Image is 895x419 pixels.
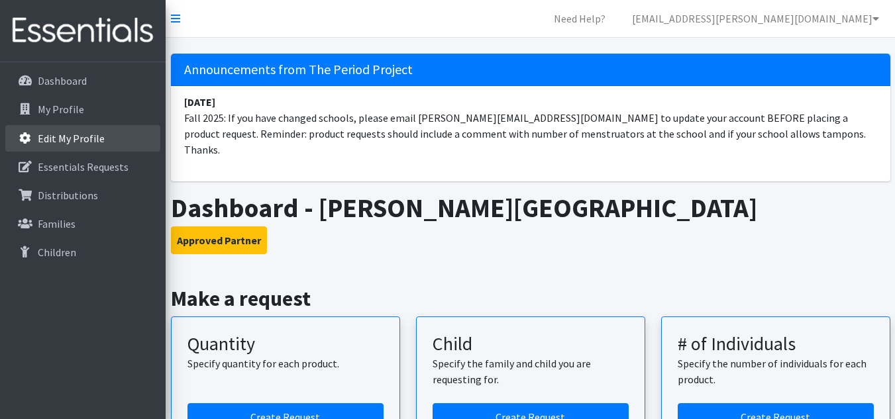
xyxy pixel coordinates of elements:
[38,103,84,116] p: My Profile
[38,217,76,230] p: Families
[38,132,105,145] p: Edit My Profile
[38,74,87,87] p: Dashboard
[38,189,98,202] p: Distributions
[5,239,160,265] a: Children
[678,355,874,387] p: Specify the number of individuals for each product.
[171,286,890,311] h2: Make a request
[5,96,160,122] a: My Profile
[171,226,267,254] button: Approved Partner
[38,246,76,259] p: Children
[5,68,160,94] a: Dashboard
[171,192,890,224] h1: Dashboard - [PERSON_NAME][GEOGRAPHIC_DATA]
[678,333,874,355] h3: # of Individuals
[187,355,384,371] p: Specify quantity for each product.
[38,160,129,173] p: Essentials Requests
[187,333,384,355] h3: Quantity
[171,54,890,86] h5: Announcements from The Period Project
[5,210,160,237] a: Families
[5,182,160,209] a: Distributions
[433,355,629,387] p: Specify the family and child you are requesting for.
[543,5,616,32] a: Need Help?
[5,125,160,152] a: Edit My Profile
[621,5,890,32] a: [EMAIL_ADDRESS][PERSON_NAME][DOMAIN_NAME]
[171,86,890,165] li: Fall 2025: If you have changed schools, please email [PERSON_NAME][EMAIL_ADDRESS][DOMAIN_NAME] to...
[5,9,160,53] img: HumanEssentials
[5,154,160,180] a: Essentials Requests
[184,95,215,109] strong: [DATE]
[433,333,629,355] h3: Child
